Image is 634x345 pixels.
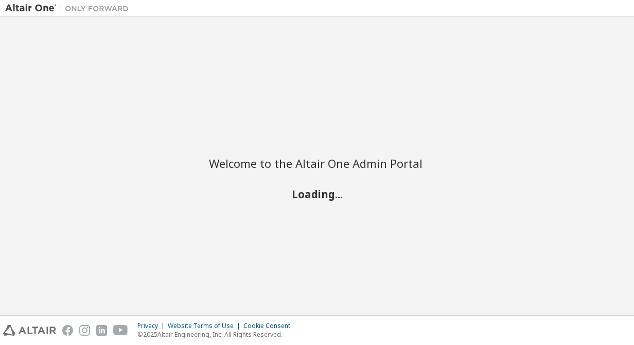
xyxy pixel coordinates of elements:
img: linkedin.svg [96,325,107,336]
div: Website Terms of Use [168,322,243,330]
p: © 2025 Altair Engineering, Inc. All Rights Reserved. [137,330,296,339]
h2: Loading... [209,187,425,201]
div: Privacy [137,322,168,330]
img: Altair One [5,3,134,13]
img: altair_logo.svg [3,325,56,336]
img: facebook.svg [62,325,73,336]
img: youtube.svg [113,325,128,336]
h2: Welcome to the Altair One Admin Portal [209,156,425,170]
div: Cookie Consent [243,322,296,330]
img: instagram.svg [79,325,90,336]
